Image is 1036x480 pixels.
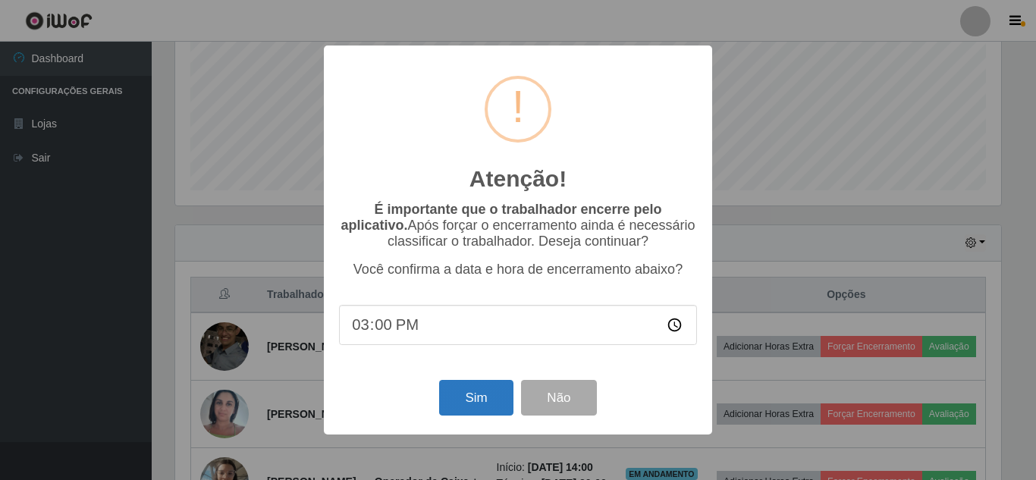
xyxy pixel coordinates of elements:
b: É importante que o trabalhador encerre pelo aplicativo. [341,202,661,233]
p: Você confirma a data e hora de encerramento abaixo? [339,262,697,278]
button: Não [521,380,596,416]
button: Sim [439,380,513,416]
h2: Atenção! [469,165,567,193]
p: Após forçar o encerramento ainda é necessário classificar o trabalhador. Deseja continuar? [339,202,697,249]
